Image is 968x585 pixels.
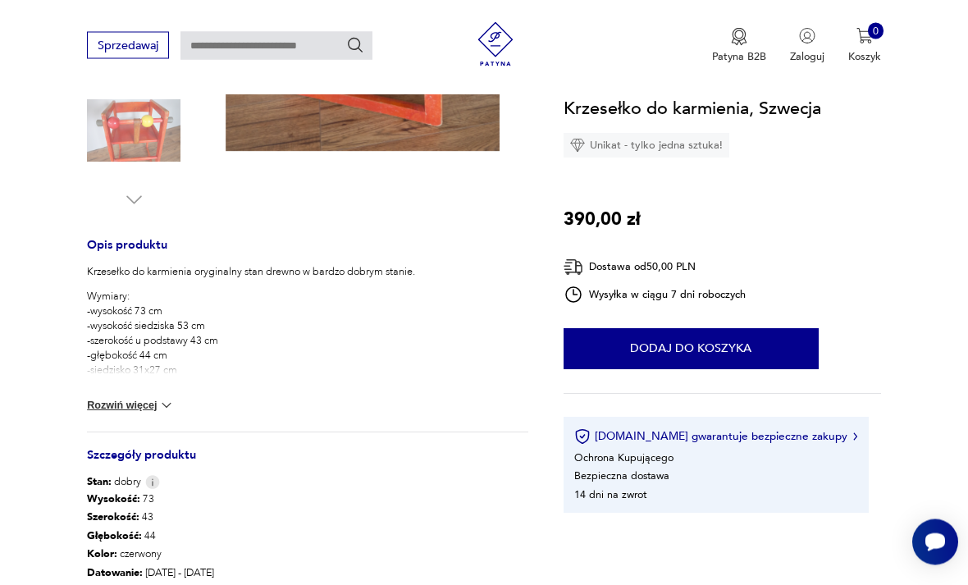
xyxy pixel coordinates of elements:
div: 0 [868,23,884,39]
p: 390,00 zł [564,205,641,233]
h3: Szczegóły produktu [87,451,527,476]
p: czerwony [87,546,253,564]
p: 43 [87,509,253,528]
img: Info icon [145,476,160,490]
button: [DOMAIN_NAME] gwarantuje bezpieczne zakupy [574,428,857,445]
img: Ikona diamentu [570,139,585,153]
img: Ikona koszyka [856,28,873,44]
h3: Opis produktu [87,241,527,266]
h1: Krzesełko do karmienia, Szwecja [564,94,821,122]
p: [DATE] - [DATE] [87,564,253,583]
div: Wysyłka w ciągu 7 dni roboczych [564,285,746,304]
img: Ikona medalu [731,28,747,46]
button: Patyna B2B [712,28,766,64]
b: Wysokość : [87,492,140,507]
p: 44 [87,527,253,546]
button: 0Koszyk [848,28,881,64]
button: Sprzedawaj [87,32,168,59]
li: Bezpieczna dostawa [574,468,669,483]
a: Ikona medaluPatyna B2B [712,28,766,64]
p: 73 [87,490,253,509]
button: Zaloguj [790,28,824,64]
b: Kolor: [87,547,117,562]
div: Unikat - tylko jedna sztuka! [564,134,729,158]
b: Szerokość : [87,510,139,525]
p: Wymiary: -wysokość 73 cm -wysokość siedziska 53 cm -szerokość u podstawy 43 cm -głębokość 44 cm -... [87,290,415,378]
b: Datowanie : [87,566,143,581]
p: Patyna B2B [712,49,766,64]
p: Krzesełko do karmienia oryginalny stan drewno w bardzo dobrym stanie. [87,265,415,280]
b: Głębokość : [87,529,142,544]
p: Zaloguj [790,49,824,64]
button: Dodaj do koszyka [564,328,819,369]
img: Ikona dostawy [564,257,583,277]
button: Szukaj [346,36,364,54]
iframe: Smartsupp widget button [912,519,958,565]
div: Dostawa od 50,00 PLN [564,257,746,277]
img: Ikona strzałki w prawo [853,432,858,441]
img: Zdjęcie produktu Krzesełko do karmienia, Szwecja [87,85,180,178]
p: Koszyk [848,49,881,64]
li: 14 dni na zwrot [574,487,646,502]
img: Ikonka użytkownika [799,28,815,44]
img: Patyna - sklep z meblami i dekoracjami vintage [468,22,523,66]
a: Sprzedawaj [87,42,168,52]
b: Stan: [87,475,112,490]
img: Ikona certyfikatu [574,428,591,445]
li: Ochrona Kupującego [574,450,673,465]
span: dobry [87,475,141,490]
button: Rozwiń więcej [87,398,175,414]
img: chevron down [158,398,175,414]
